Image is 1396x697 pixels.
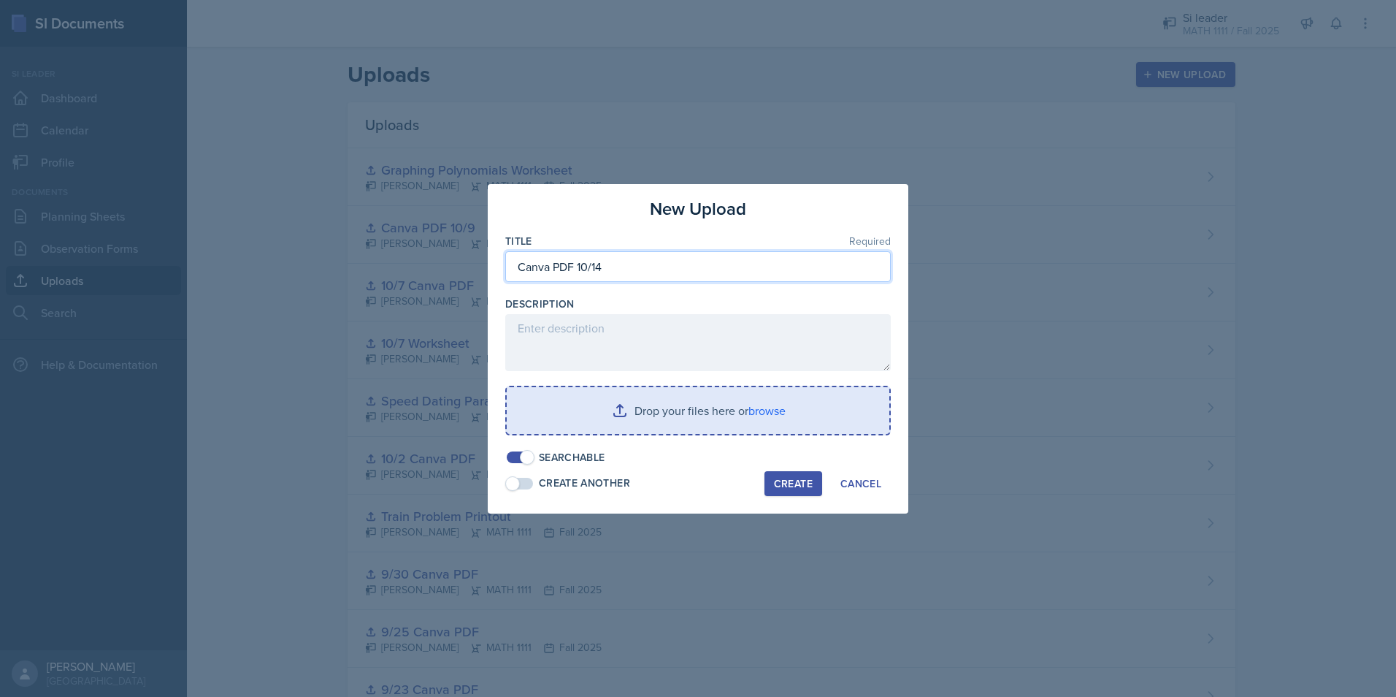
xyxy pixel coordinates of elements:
div: Cancel [840,478,881,490]
button: Create [764,471,822,496]
label: Title [505,234,532,248]
label: Description [505,297,575,311]
input: Enter title [505,251,891,282]
span: Required [849,236,891,246]
div: Create [774,478,813,490]
button: Cancel [831,471,891,496]
div: Searchable [539,450,605,465]
h3: New Upload [650,196,746,222]
div: Create Another [539,476,630,491]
